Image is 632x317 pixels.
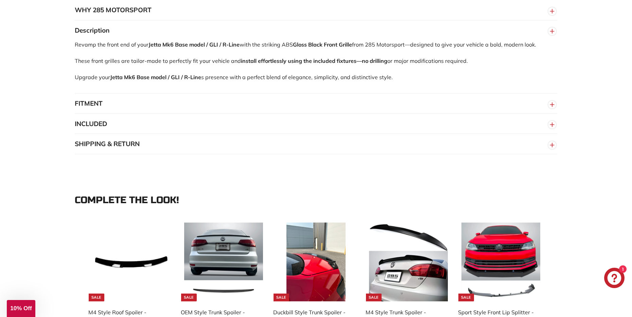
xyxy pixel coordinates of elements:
strong: Gloss Black Front Grille [293,41,352,48]
div: Sale [274,294,289,301]
div: Sale [366,294,382,301]
button: FITMENT [75,93,557,114]
inbox-online-store-chat: Shopify online store chat [602,268,627,290]
div: Sale [181,294,197,301]
div: Sale [89,294,104,301]
button: SHIPPING & RETURN [75,134,557,154]
div: Sale [458,294,474,301]
div: Revamp the front end of your with the striking ABS from 285 Motorsport—designed to give your vehi... [75,40,557,93]
button: INCLUDED [75,114,557,134]
span: 10% Off [10,305,32,312]
strong: install effortlessly using the included fixtures—no drilling [241,57,387,64]
div: 10% Off [7,300,35,317]
strong: Jetta Mk6 Base model / GLI / R-Line [148,41,240,48]
img: jetta mk6 roof spoiler [92,223,171,301]
button: Description [75,20,557,41]
strong: Jetta Mk6 Base model / GLI / R-Line [110,74,201,81]
div: Complete the look! [75,195,557,206]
